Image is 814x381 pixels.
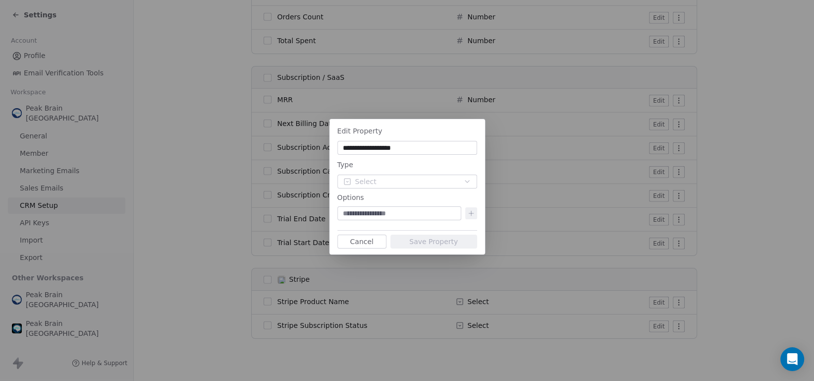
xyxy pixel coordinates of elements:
button: Select [337,175,477,189]
span: Type [337,161,353,169]
button: Save Property [390,235,477,249]
span: Edit Property [337,127,382,135]
span: Select [355,177,377,187]
button: Cancel [337,235,386,249]
span: Options [337,192,364,202]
